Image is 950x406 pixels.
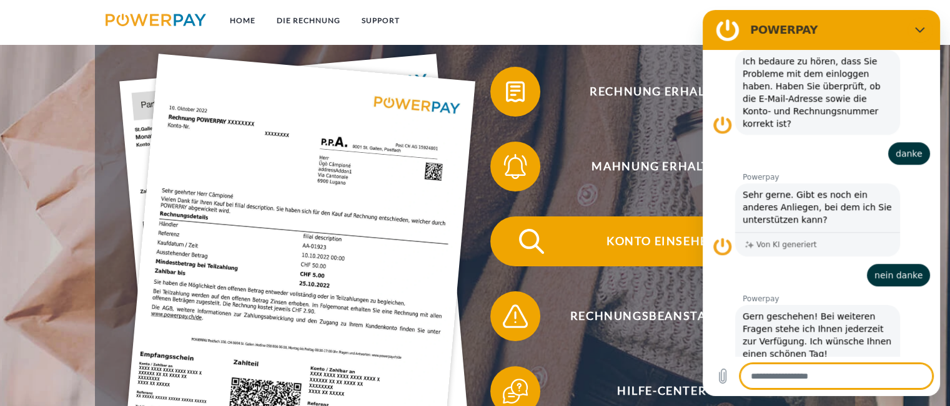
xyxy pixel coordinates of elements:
a: DIE RECHNUNG [266,9,351,32]
iframe: Messaging-Fenster [703,10,940,396]
button: Rechnungsbeanstandung [490,291,815,341]
img: logo-powerpay.svg [106,14,206,26]
a: Home [219,9,266,32]
button: Rechnung erhalten? [490,67,815,117]
span: Mahnung erhalten? [508,142,814,191]
img: qb_bill.svg [500,76,531,107]
img: qb_warning.svg [500,301,531,332]
span: Rechnung erhalten? [508,67,814,117]
img: qb_search.svg [516,226,547,257]
a: SUPPORT [351,9,410,32]
button: Mahnung erhalten? [490,142,815,191]
span: Konto einsehen [508,216,814,266]
button: Konto einsehen [490,216,815,266]
a: agb [780,9,819,32]
img: qb_bell.svg [500,151,531,182]
span: Rechnungsbeanstandung [508,291,814,341]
